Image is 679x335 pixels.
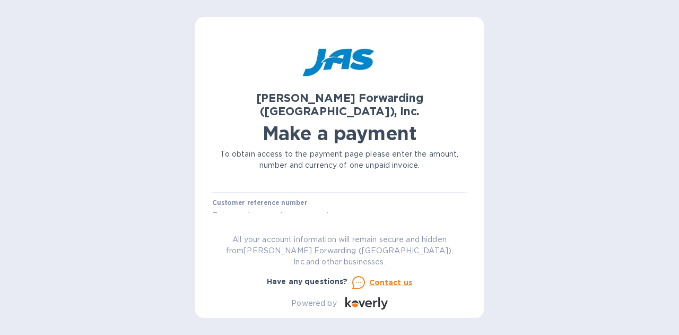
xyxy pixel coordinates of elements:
[212,122,467,144] h1: Make a payment
[291,298,336,309] p: Powered by
[267,277,348,286] b: Have any questions?
[212,208,467,224] input: Enter customer reference number
[212,234,467,268] p: All your account information will remain secure and hidden from [PERSON_NAME] Forwarding ([GEOGRA...
[256,91,423,118] b: [PERSON_NAME] Forwarding ([GEOGRAPHIC_DATA]), Inc.
[369,278,413,287] u: Contact us
[212,200,307,207] label: Customer reference number
[212,149,467,171] p: To obtain access to the payment page please enter the amount, number and currency of one unpaid i...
